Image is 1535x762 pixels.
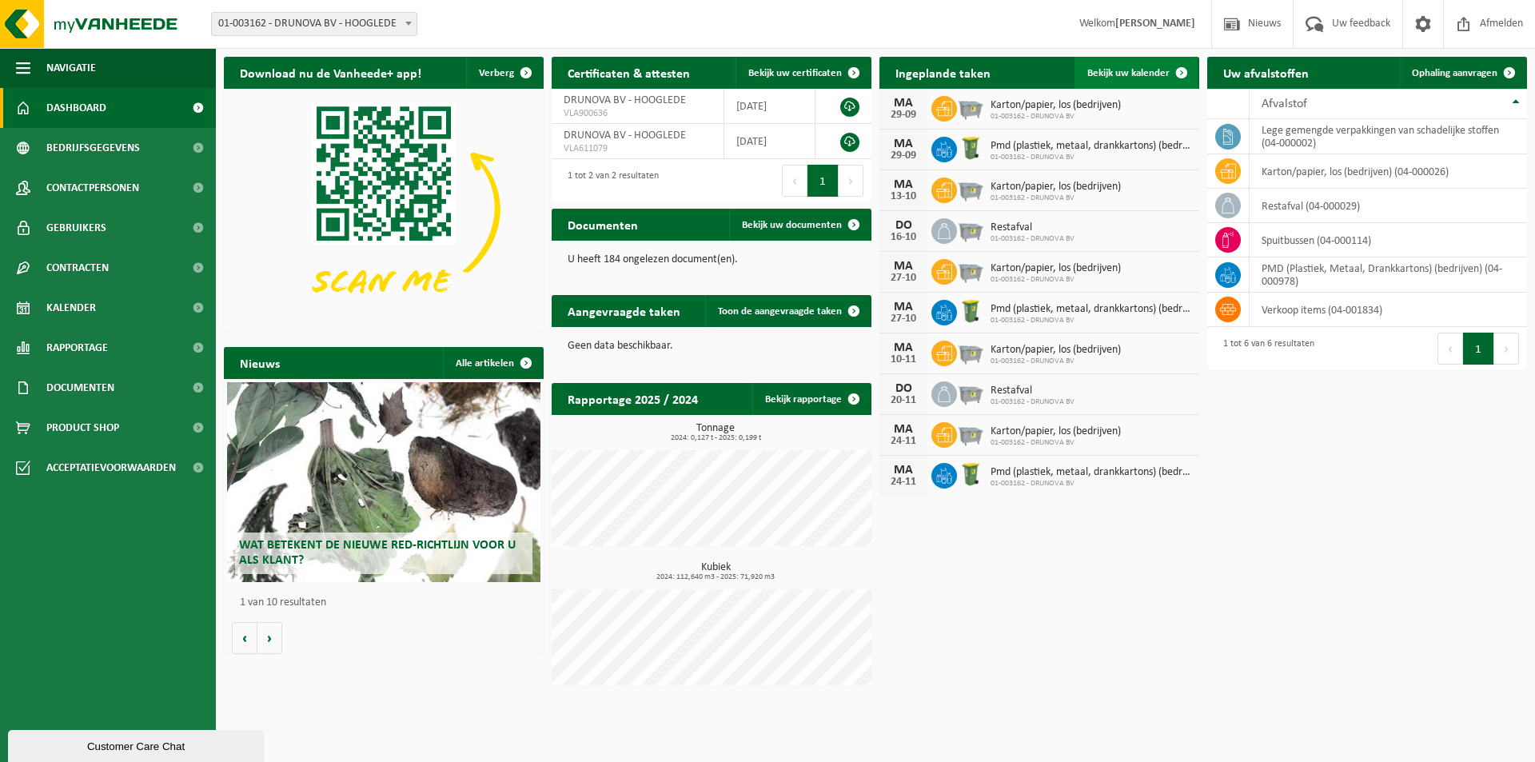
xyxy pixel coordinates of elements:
div: 27-10 [887,273,919,284]
div: MA [887,178,919,191]
p: Geen data beschikbaar. [568,341,855,352]
img: WB-2500-GAL-GY-01 [957,379,984,406]
a: Ophaling aanvragen [1399,57,1525,89]
span: Kalender [46,288,96,328]
span: Verberg [479,68,514,78]
span: Bekijk uw certificaten [748,68,842,78]
button: Volgende [257,622,282,654]
td: spuitbussen (04-000114) [1250,223,1527,257]
span: Toon de aangevraagde taken [718,306,842,317]
span: 01-003162 - DRUNOVA BV [991,193,1121,203]
strong: [PERSON_NAME] [1115,18,1195,30]
span: 01-003162 - DRUNOVA BV - HOOGLEDE [211,12,417,36]
button: 1 [1463,333,1494,365]
span: Rapportage [46,328,108,368]
span: Afvalstof [1262,98,1307,110]
span: Pmd (plastiek, metaal, drankkartons) (bedrijven) [991,466,1191,479]
button: Next [1494,333,1519,365]
span: Bekijk uw kalender [1087,68,1170,78]
span: 01-003162 - DRUNOVA BV [991,153,1191,162]
div: 20-11 [887,395,919,406]
span: Bedrijfsgegevens [46,128,140,168]
span: Bekijk uw documenten [742,220,842,230]
a: Wat betekent de nieuwe RED-richtlijn voor u als klant? [227,382,540,582]
span: 01-003162 - DRUNOVA BV [991,397,1074,407]
div: 1 tot 2 van 2 resultaten [560,163,659,198]
span: 01-003162 - DRUNOVA BV [991,479,1191,489]
h3: Tonnage [560,423,871,442]
span: VLA900636 [564,107,712,120]
td: lege gemengde verpakkingen van schadelijke stoffen (04-000002) [1250,119,1527,154]
div: MA [887,341,919,354]
img: WB-2500-GAL-GY-01 [957,94,984,121]
div: MA [887,423,919,436]
button: Previous [1437,333,1463,365]
div: DO [887,382,919,395]
div: DO [887,219,919,232]
a: Bekijk rapportage [752,383,870,415]
h3: Kubiek [560,562,871,581]
div: 24-11 [887,436,919,447]
button: Next [839,165,863,197]
span: Contactpersonen [46,168,139,208]
img: WB-2500-GAL-GY-01 [957,175,984,202]
button: Verberg [466,57,542,89]
img: WB-2500-GAL-GY-01 [957,420,984,447]
a: Toon de aangevraagde taken [705,295,870,327]
span: Karton/papier, los (bedrijven) [991,262,1121,275]
span: Wat betekent de nieuwe RED-richtlijn voor u als klant? [239,539,516,567]
span: Restafval [991,221,1074,234]
span: Karton/papier, los (bedrijven) [991,425,1121,438]
td: verkoop items (04-001834) [1250,293,1527,327]
div: 27-10 [887,313,919,325]
span: 01-003162 - DRUNOVA BV [991,234,1074,244]
h2: Aangevraagde taken [552,295,696,326]
img: WB-2500-GAL-GY-01 [957,338,984,365]
td: karton/papier, los (bedrijven) (04-000026) [1250,154,1527,189]
span: Ophaling aanvragen [1412,68,1497,78]
span: Karton/papier, los (bedrijven) [991,99,1121,112]
span: Pmd (plastiek, metaal, drankkartons) (bedrijven) [991,140,1191,153]
img: WB-0240-HPE-GN-50 [957,461,984,488]
span: Documenten [46,368,114,408]
div: MA [887,260,919,273]
span: DRUNOVA BV - HOOGLEDE [564,130,686,142]
div: MA [887,464,919,477]
a: Bekijk uw kalender [1074,57,1198,89]
img: WB-0240-HPE-GN-50 [957,134,984,162]
span: 01-003162 - DRUNOVA BV [991,357,1121,366]
span: 2024: 0,127 t - 2025: 0,199 t [560,434,871,442]
td: restafval (04-000029) [1250,189,1527,223]
h2: Uw afvalstoffen [1207,57,1325,88]
div: 29-09 [887,150,919,162]
div: MA [887,138,919,150]
span: Product Shop [46,408,119,448]
a: Bekijk uw documenten [729,209,870,241]
h2: Nieuws [224,347,296,378]
div: 16-10 [887,232,919,243]
img: WB-2500-GAL-GY-01 [957,257,984,284]
h2: Documenten [552,209,654,240]
a: Bekijk uw certificaten [736,57,870,89]
h2: Rapportage 2025 / 2024 [552,383,714,414]
button: Previous [782,165,807,197]
img: Download de VHEPlus App [224,89,544,329]
span: Acceptatievoorwaarden [46,448,176,488]
span: VLA611079 [564,142,712,155]
img: WB-0240-HPE-GN-50 [957,297,984,325]
span: 2024: 112,640 m3 - 2025: 71,920 m3 [560,573,871,581]
span: 01-003162 - DRUNOVA BV - HOOGLEDE [212,13,417,35]
h2: Ingeplande taken [879,57,1007,88]
div: 1 tot 6 van 6 resultaten [1215,331,1314,366]
div: 24-11 [887,477,919,488]
span: 01-003162 - DRUNOVA BV [991,316,1191,325]
div: MA [887,301,919,313]
span: 01-003162 - DRUNOVA BV [991,275,1121,285]
span: Gebruikers [46,208,106,248]
span: Pmd (plastiek, metaal, drankkartons) (bedrijven) [991,303,1191,316]
iframe: chat widget [8,727,267,762]
span: DRUNOVA BV - HOOGLEDE [564,94,686,106]
span: Navigatie [46,48,96,88]
a: Alle artikelen [443,347,542,379]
